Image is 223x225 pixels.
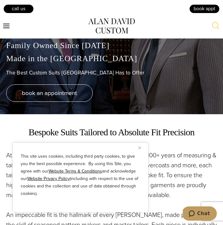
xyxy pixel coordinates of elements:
[6,70,217,76] h1: The Best Custom Suits [GEOGRAPHIC_DATA] Has to Offer
[6,150,217,200] p: At [PERSON_NAME] Custom, our expertise lies in our 100+ years of measuring & tailoring skills. We...
[88,18,135,33] img: alan david custom
[138,146,141,149] img: Close
[6,26,217,65] p: True Bespoke Garments Family Owned Since [DATE] Made in the [GEOGRAPHIC_DATA]
[21,153,140,197] p: This site uses cookies, including third party cookies, to give you the best possible experience. ...
[6,127,217,138] h2: Bespoke Suits Tailored to Absolute Fit Precision
[49,168,102,174] a: Website Terms & Conditions
[183,206,217,222] iframe: Opens a widget where you can chat to one of our agents
[208,19,223,34] button: View Search Form
[3,4,34,13] a: Call Us
[22,88,77,97] span: book an appointment
[189,4,220,13] a: book appt
[27,175,70,182] a: Website Privacy Policy
[138,144,146,151] button: Close
[6,84,93,102] a: book an appointment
